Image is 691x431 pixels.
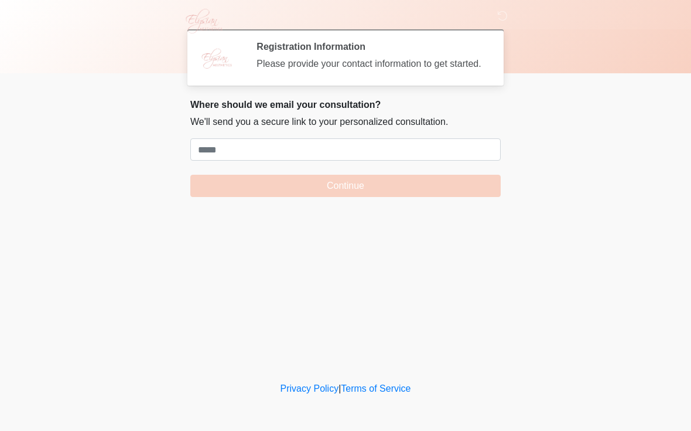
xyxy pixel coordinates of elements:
a: Terms of Service [341,384,411,393]
p: We'll send you a secure link to your personalized consultation. [190,115,501,129]
img: Agent Avatar [199,41,234,76]
div: Please provide your contact information to get started. [256,57,483,71]
h2: Registration Information [256,41,483,52]
a: Privacy Policy [280,384,339,393]
button: Continue [190,175,501,197]
a: | [338,384,341,393]
img: Elysian Aesthetics Logo [179,9,228,33]
h2: Where should we email your consultation? [190,99,501,110]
